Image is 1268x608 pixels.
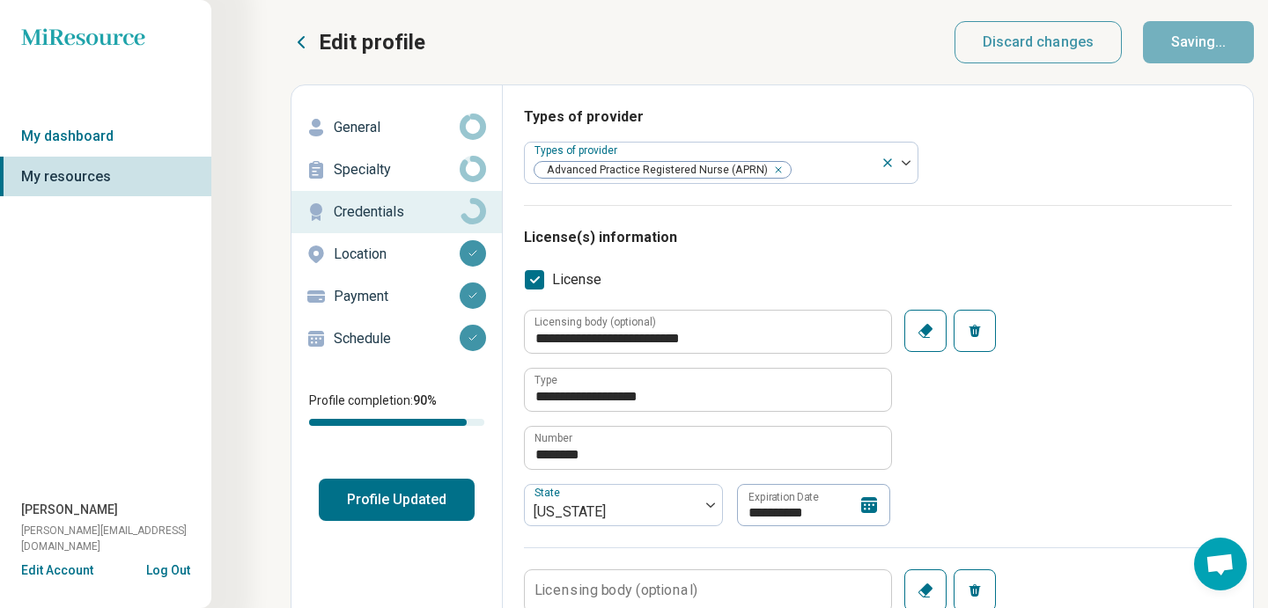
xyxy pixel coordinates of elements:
[319,28,425,56] p: Edit profile
[291,275,502,318] a: Payment
[334,159,460,180] p: Specialty
[1194,538,1247,590] a: Open chat
[1143,21,1254,63] button: Saving...
[534,433,572,443] label: Number
[534,317,656,327] label: Licensing body (optional)
[21,561,93,580] button: Edit Account
[334,201,460,223] p: Credentials
[525,369,891,411] input: credential.licenses.0.name
[955,21,1123,63] button: Discard changes
[291,381,502,436] div: Profile completion:
[534,375,557,385] label: Type
[413,393,437,407] span: 90 %
[534,583,697,597] label: Licensing body (optional)
[552,269,601,290] span: License
[524,106,1232,128] h3: Types of provider
[309,419,484,426] div: Profile completion
[291,318,502,360] a: Schedule
[334,244,460,265] p: Location
[21,523,211,554] span: [PERSON_NAME][EMAIL_ADDRESS][DOMAIN_NAME]
[319,479,475,521] button: Profile Updated
[146,561,190,575] button: Log Out
[291,149,502,191] a: Specialty
[334,117,460,138] p: General
[291,191,502,233] a: Credentials
[291,106,502,149] a: General
[524,227,1232,248] h3: License(s) information
[534,487,564,499] label: State
[291,28,425,56] button: Edit profile
[334,328,460,349] p: Schedule
[21,501,118,519] span: [PERSON_NAME]
[534,162,773,179] span: Advanced Practice Registered Nurse (APRN)
[291,233,502,275] a: Location
[534,144,621,157] label: Types of provider
[334,286,460,307] p: Payment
